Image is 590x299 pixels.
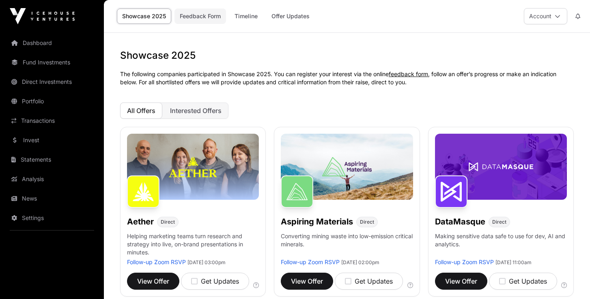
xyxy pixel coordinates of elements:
img: DataMasque [435,175,467,208]
a: Statements [6,151,97,169]
p: Helping marketing teams turn research and strategy into live, on-brand presentations in minutes. [127,232,259,258]
div: Get Updates [191,276,239,286]
span: Interested Offers [170,107,222,115]
a: Invest [6,131,97,149]
img: Aether [127,175,159,208]
p: The following companies participated in Showcase 2025. You can register your interest via the onl... [120,70,574,86]
iframe: Chat Widget [549,260,590,299]
button: All Offers [120,103,162,119]
img: Aspiring Materials [281,175,313,208]
button: Interested Offers [163,103,228,119]
h1: Aether [127,216,154,227]
a: Offer Updates [266,9,315,24]
a: Follow-up Zoom RSVP [281,258,340,265]
span: Direct [492,219,506,225]
button: View Offer [281,273,333,290]
a: feedback form [389,70,428,77]
span: View Offer [291,276,323,286]
span: [DATE] 02:00pm [341,259,379,265]
img: Aether-Banner.jpg [127,134,259,200]
button: View Offer [435,273,487,290]
span: [DATE] 03:00pm [187,259,226,265]
span: All Offers [127,107,155,115]
a: Showcase 2025 [117,9,171,24]
span: Direct [360,219,374,225]
a: Direct Investments [6,73,97,91]
img: Aspiring-Banner.jpg [281,134,413,200]
span: View Offer [445,276,477,286]
a: Transactions [6,112,97,130]
a: Feedback Form [174,9,226,24]
div: Get Updates [345,276,393,286]
a: Analysis [6,170,97,188]
span: Direct [161,219,175,225]
button: View Offer [127,273,179,290]
img: DataMasque-Banner.jpg [435,134,567,200]
span: [DATE] 11:00am [495,259,532,265]
a: Dashboard [6,34,97,52]
a: News [6,190,97,207]
button: Get Updates [489,273,557,290]
p: Converting mining waste into low-emission critical minerals. [281,232,413,258]
a: Settings [6,209,97,227]
a: Portfolio [6,92,97,110]
div: Get Updates [499,276,547,286]
button: Get Updates [335,273,403,290]
a: Follow-up Zoom RSVP [435,258,494,265]
p: Making sensitive data safe to use for dev, AI and analytics. [435,232,567,258]
a: Follow-up Zoom RSVP [127,258,186,265]
a: Fund Investments [6,53,97,71]
span: View Offer [137,276,169,286]
h1: Aspiring Materials [281,216,353,227]
a: Timeline [229,9,263,24]
h1: Showcase 2025 [120,49,574,62]
button: Get Updates [181,273,249,290]
img: Icehouse Ventures Logo [10,8,75,24]
h1: DataMasque [435,216,485,227]
button: Account [524,8,567,24]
